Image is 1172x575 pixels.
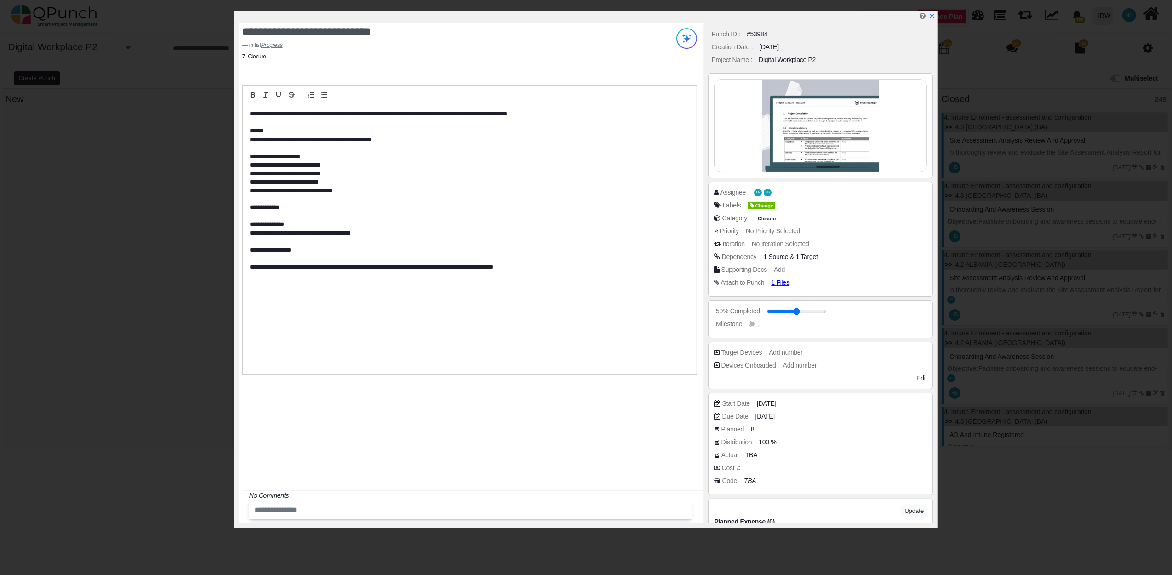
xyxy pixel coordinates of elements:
div: Planned [721,425,744,434]
span: Add number [769,349,802,356]
li: 7. Closure [242,52,266,61]
div: Cost [722,463,743,473]
div: 50% Completed [716,306,760,316]
span: Closure [756,215,778,223]
span: FN [756,191,760,194]
div: Devices Onboarded [721,361,776,370]
u: Progress [261,42,283,48]
div: Dependency [722,252,757,262]
span: No Iteration Selected [752,240,809,247]
div: Iteration [723,239,745,249]
span: Add number [783,362,817,369]
span: 100 % [759,437,776,447]
span: 1 Files [771,279,789,286]
div: Labels [723,201,741,210]
span: Add [774,266,785,273]
div: Supporting Docs [721,265,767,275]
div: Target Devices [721,348,762,357]
div: Distribution [721,437,752,447]
a: x [929,12,935,20]
span: Francis Ndichu [754,189,762,196]
div: Actual [721,450,738,460]
span: <div><span class="badge badge-secondary" style="background-color: #68BC00"> <i class="fa fa-tag p... [748,201,775,210]
div: #53984 [747,29,767,39]
span: <div class="badge badge-secondary"> 7.1. Review intune enrolment FS</div> [763,253,788,260]
button: Update [901,505,927,517]
div: Start Date [722,399,750,408]
div: Creation Date : [711,42,753,52]
cite: Source Title [261,42,283,48]
span: & [763,252,818,262]
div: Assignee [720,188,746,197]
span: No Priority Selected [746,227,800,235]
i: No Comments [249,492,289,499]
span: NS [766,191,770,194]
div: Punch ID : [711,29,740,39]
i: TBA [744,477,756,484]
div: Category [722,213,748,223]
div: Due Date [722,412,749,421]
div: Priority [720,226,739,236]
svg: x [929,13,935,19]
i: Edit Punch [920,12,926,19]
div: Code [722,476,737,486]
span: Nadeem Sheikh [764,189,772,196]
div: Milestone [716,319,742,329]
span: <div class="badge badge-secondary"> 7.3. Lessons learnt FS</div> [796,253,818,260]
span: [DATE] [757,399,776,408]
span: Change [748,202,775,210]
div: [DATE] [759,42,778,52]
span: TBA [745,450,757,460]
div: Digital Workplace P2 [759,55,816,65]
img: Try writing with AI [676,28,697,49]
div: Project Name : [711,55,752,65]
footer: in list [242,41,619,49]
div: Attach to Punch [721,278,765,287]
b: £ [737,465,740,471]
span: 8 [751,425,755,434]
span: Edit [916,374,927,382]
span: [DATE] [755,412,775,421]
strong: Planned Expense (0) [714,518,775,525]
